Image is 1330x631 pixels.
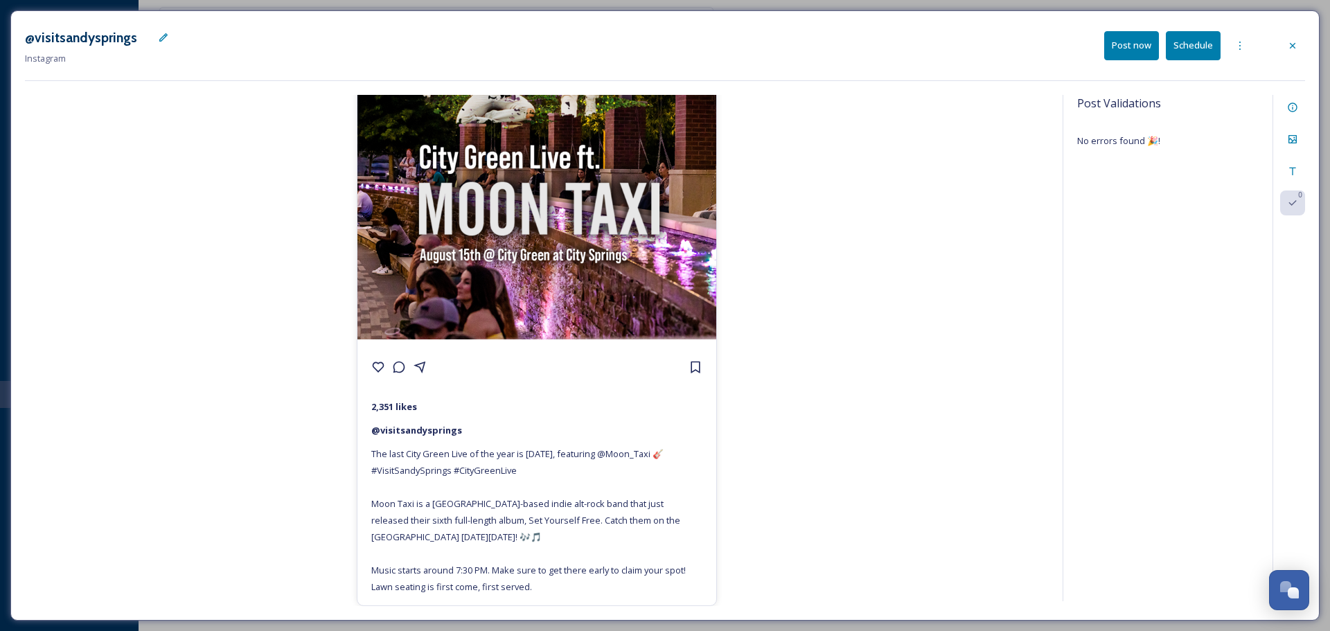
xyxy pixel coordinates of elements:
[1077,95,1161,112] span: Post Validations
[371,424,462,436] strong: @ visitsandysprings
[25,52,66,64] span: Instagram
[371,447,688,593] span: The last City Green Live of the year is [DATE], featuring @Moon_Taxi 🎸 #VisitSandySprings #CityGr...
[1104,31,1159,60] button: Post now
[1166,31,1221,60] button: Schedule
[1269,570,1309,610] button: Open Chat
[1077,134,1160,147] span: No errors found 🎉!
[371,400,417,413] strong: 2,351 likes
[1295,190,1305,200] div: 0
[25,28,137,48] h3: @visitsandysprings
